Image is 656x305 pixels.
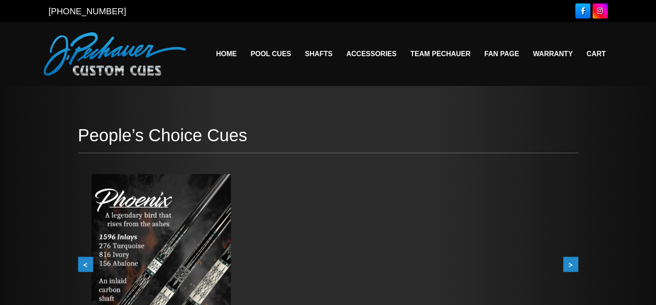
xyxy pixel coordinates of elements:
[201,43,237,65] a: Home
[237,43,293,65] a: Pool Cues
[524,43,580,65] a: Warranty
[78,125,578,146] h1: People’s Choice Cues
[293,43,334,65] a: Shafts
[474,43,524,65] a: Fan Page
[398,43,474,65] a: Team Pechauer
[44,32,186,76] img: Pechauer Custom Cues
[334,43,398,65] a: Accessories
[580,43,613,65] a: Cart
[563,257,578,272] button: >
[78,257,93,272] button: <
[49,6,132,16] a: [PHONE_NUMBER]
[78,257,578,272] div: Carousel Navigation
